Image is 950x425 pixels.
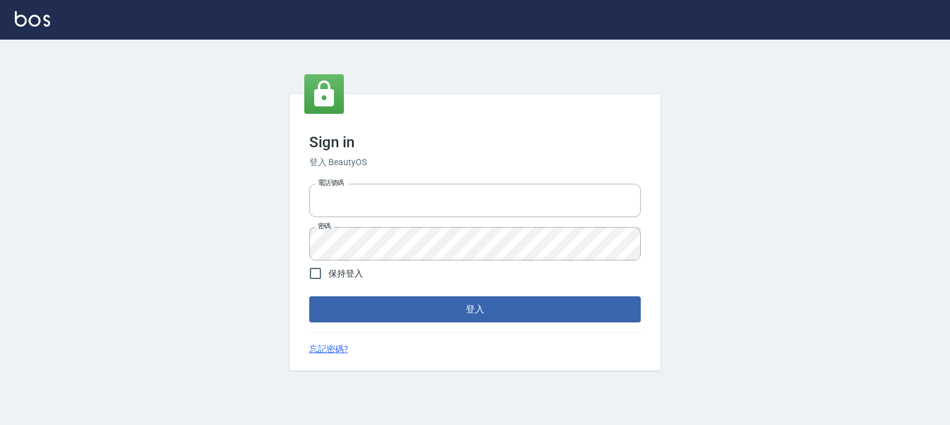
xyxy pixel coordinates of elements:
[15,11,50,27] img: Logo
[318,178,344,187] label: 電話號碼
[328,267,363,280] span: 保持登入
[309,134,641,151] h3: Sign in
[309,156,641,169] h6: 登入 BeautyOS
[318,221,331,231] label: 密碼
[309,296,641,322] button: 登入
[309,343,348,356] a: 忘記密碼?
